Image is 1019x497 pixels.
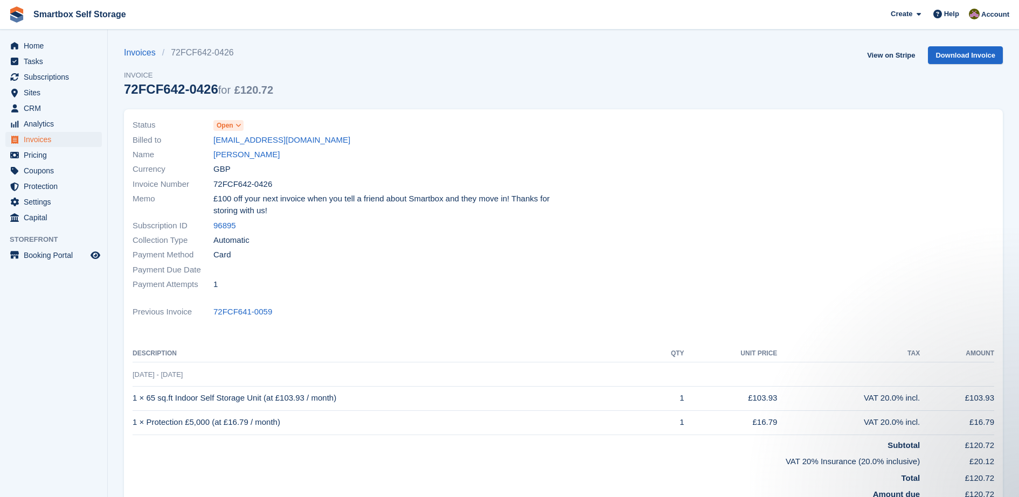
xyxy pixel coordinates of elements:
span: for [218,84,231,96]
span: Home [24,38,88,53]
a: menu [5,54,102,69]
span: Tasks [24,54,88,69]
td: 1 [650,410,684,435]
span: Billed to [133,134,213,146]
span: Status [133,119,213,131]
div: 72FCF642-0426 [124,82,273,96]
span: Payment Method [133,249,213,261]
a: menu [5,148,102,163]
nav: breadcrumbs [124,46,273,59]
a: View on Stripe [863,46,919,64]
span: 1 [213,278,218,291]
a: Smartbox Self Storage [29,5,130,23]
span: £100 off your next invoice when you tell a friend about Smartbox and they move in! Thanks for sto... [213,193,557,217]
th: Amount [920,345,994,362]
span: Subscription ID [133,220,213,232]
span: Account [981,9,1009,20]
span: Name [133,149,213,161]
td: 1 × Protection £5,000 (at £16.79 / month) [133,410,650,435]
span: Coupons [24,163,88,178]
a: menu [5,210,102,225]
span: Booking Portal [24,248,88,263]
a: Preview store [89,249,102,262]
div: VAT 20.0% incl. [777,416,920,429]
a: menu [5,69,102,85]
a: 96895 [213,220,236,232]
span: Payment Due Date [133,264,213,276]
a: [PERSON_NAME] [213,149,280,161]
span: Subscriptions [24,69,88,85]
td: £103.93 [684,386,778,410]
a: menu [5,132,102,147]
img: stora-icon-8386f47178a22dfd0bd8f6a31ec36ba5ce8667c1dd55bd0f319d3a0aa187defe.svg [9,6,25,23]
a: Download Invoice [928,46,1003,64]
span: Create [891,9,912,19]
span: Memo [133,193,213,217]
a: Open [213,119,244,131]
span: £120.72 [234,84,273,96]
span: Automatic [213,234,249,247]
span: Protection [24,179,88,194]
a: menu [5,248,102,263]
span: Previous Invoice [133,306,213,318]
span: Sites [24,85,88,100]
span: Invoice [124,70,273,81]
td: £16.79 [684,410,778,435]
td: VAT 20% Insurance (20.0% inclusive) [133,451,920,468]
span: Currency [133,163,213,176]
span: Card [213,249,231,261]
a: menu [5,194,102,209]
span: 72FCF642-0426 [213,178,272,191]
a: menu [5,116,102,131]
a: Invoices [124,46,162,59]
span: Payment Attempts [133,278,213,291]
img: Kayleigh Devlin [969,9,980,19]
span: Open [217,121,233,130]
a: menu [5,163,102,178]
th: Unit Price [684,345,778,362]
span: Collection Type [133,234,213,247]
a: menu [5,38,102,53]
span: Invoice Number [133,178,213,191]
a: menu [5,101,102,116]
a: 72FCF641-0059 [213,306,272,318]
a: menu [5,85,102,100]
td: 1 × 65 sq.ft Indoor Self Storage Unit (at £103.93 / month) [133,386,650,410]
span: Pricing [24,148,88,163]
span: Help [944,9,959,19]
th: QTY [650,345,684,362]
span: Settings [24,194,88,209]
td: 1 [650,386,684,410]
span: Storefront [10,234,107,245]
th: Tax [777,345,920,362]
span: Capital [24,210,88,225]
span: CRM [24,101,88,116]
span: Analytics [24,116,88,131]
a: menu [5,179,102,194]
span: Invoices [24,132,88,147]
span: GBP [213,163,231,176]
span: [DATE] - [DATE] [133,370,183,379]
th: Description [133,345,650,362]
div: VAT 20.0% incl. [777,392,920,404]
a: [EMAIL_ADDRESS][DOMAIN_NAME] [213,134,350,146]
